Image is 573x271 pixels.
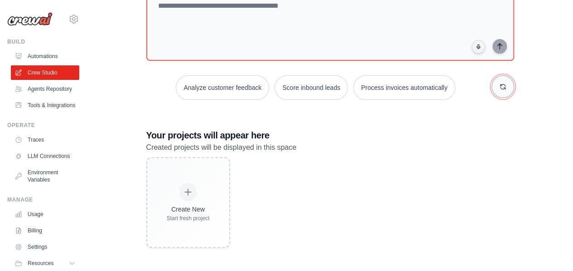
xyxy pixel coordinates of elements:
a: Settings [11,240,79,254]
a: Environment Variables [11,165,79,187]
h3: Your projects will appear here [146,129,514,142]
div: Start fresh project [167,215,210,222]
button: Get new suggestions [491,75,514,98]
button: Analyze customer feedback [176,75,269,100]
a: Crew Studio [11,65,79,80]
div: Manage [7,196,79,203]
a: Usage [11,207,79,222]
img: Logo [7,12,53,26]
button: Resources [11,256,79,271]
span: Resources [28,260,53,267]
p: Created projects will be displayed in this space [146,142,514,153]
a: Agents Repository [11,82,79,96]
div: Build [7,38,79,45]
a: Billing [11,223,79,238]
div: Create New [167,205,210,214]
a: Automations [11,49,79,64]
button: Score inbound leads [274,75,348,100]
a: Traces [11,133,79,147]
button: Process invoices automatically [353,75,455,100]
a: LLM Connections [11,149,79,163]
button: Click to speak your automation idea [472,40,485,54]
div: Operate [7,122,79,129]
a: Tools & Integrations [11,98,79,113]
